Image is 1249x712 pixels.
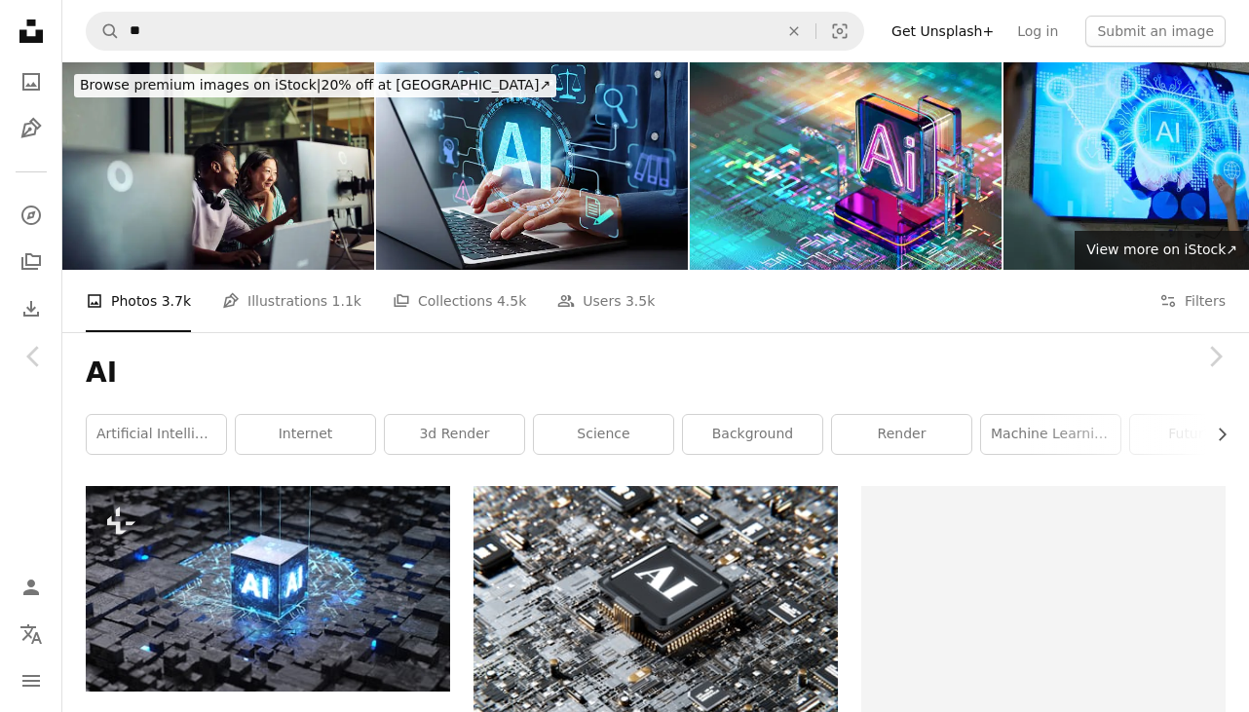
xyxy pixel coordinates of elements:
img: AI governance and responsive generative artificial intelligence use. Compliance strategy and risk... [376,62,688,270]
button: Language [12,615,51,654]
a: Log in / Sign up [12,568,51,607]
button: Submit an image [1085,16,1226,47]
a: Next [1181,263,1249,450]
a: science [534,415,673,454]
div: 20% off at [GEOGRAPHIC_DATA] ↗ [74,74,556,97]
img: AI, Artificial Intelligence concept,3d rendering,conceptual image. [86,486,450,691]
span: 3.5k [625,290,655,312]
a: Illustrations [12,109,51,148]
form: Find visuals sitewide [86,12,864,51]
button: Search Unsplash [87,13,120,50]
button: Menu [12,661,51,700]
a: Browse premium images on iStock|20% off at [GEOGRAPHIC_DATA]↗ [62,62,568,109]
img: Programmers working together on a computer in office discussing a project [62,62,374,270]
a: background [683,415,822,454]
a: Log in [1005,16,1070,47]
a: 3d render [385,415,524,454]
span: View more on iStock ↗ [1086,242,1237,257]
a: Collections [12,243,51,281]
a: render [832,415,971,454]
a: Illustrations 1.1k [222,270,361,332]
a: Photos [12,62,51,101]
a: artificial intelligence [87,415,226,454]
a: Explore [12,196,51,235]
a: a computer chip with the letter a on top of it [473,628,838,646]
a: internet [236,415,375,454]
a: View more on iStock↗ [1075,231,1249,270]
span: 1.1k [332,290,361,312]
a: AI, Artificial Intelligence concept,3d rendering,conceptual image. [86,580,450,597]
h1: AI [86,356,1226,391]
button: Filters [1159,270,1226,332]
button: Visual search [816,13,863,50]
button: Clear [773,13,815,50]
a: Collections 4.5k [393,270,526,332]
span: 4.5k [497,290,526,312]
a: Get Unsplash+ [880,16,1005,47]
a: machine learning [981,415,1120,454]
img: Digital abstract CPU. AI - Artificial Intelligence and machine learning concept [690,62,1002,270]
span: Browse premium images on iStock | [80,77,321,93]
a: Users 3.5k [557,270,655,332]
